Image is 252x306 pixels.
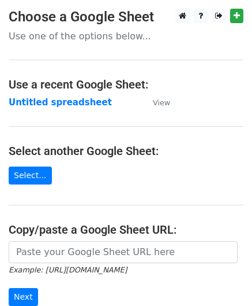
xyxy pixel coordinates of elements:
a: Untitled spreadsheet [9,97,112,108]
small: View [153,98,170,107]
p: Use one of the options below... [9,30,243,42]
small: Example: [URL][DOMAIN_NAME] [9,266,127,274]
h3: Choose a Google Sheet [9,9,243,25]
input: Paste your Google Sheet URL here [9,241,238,263]
a: View [141,97,170,108]
input: Next [9,288,38,306]
h4: Use a recent Google Sheet: [9,78,243,91]
h4: Copy/paste a Google Sheet URL: [9,223,243,237]
a: Select... [9,167,52,185]
h4: Select another Google Sheet: [9,144,243,158]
